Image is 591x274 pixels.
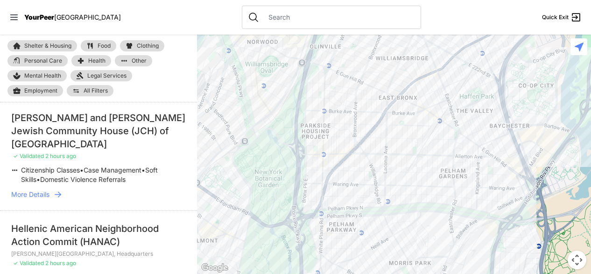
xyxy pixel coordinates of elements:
[40,175,126,183] span: Domestic Violence Referrals
[542,14,569,21] span: Quick Exit
[11,111,186,151] div: [PERSON_NAME] and [PERSON_NAME] Jewish Community House (JCH) of [GEOGRAPHIC_DATA]
[11,250,186,258] p: [PERSON_NAME][GEOGRAPHIC_DATA], Headquarters
[11,190,186,199] a: More Details
[84,166,141,174] span: Case Management
[568,251,586,269] button: Map camera controls
[45,260,76,267] span: 2 hours ago
[24,14,121,20] a: YourPeer[GEOGRAPHIC_DATA]
[24,58,62,64] span: Personal Care
[54,13,121,21] span: [GEOGRAPHIC_DATA]
[21,166,80,174] span: Citizenship Classes
[24,13,54,21] span: YourPeer
[11,190,49,199] span: More Details
[132,58,147,64] span: Other
[7,40,77,51] a: Shelter & Housing
[141,166,145,174] span: •
[98,43,111,49] span: Food
[263,13,415,22] input: Search
[45,152,76,159] span: 2 hours ago
[13,152,44,159] span: ✓ Validated
[137,43,159,49] span: Clothing
[67,85,113,96] a: All Filters
[81,40,116,51] a: Food
[199,262,230,274] a: Open this area in Google Maps (opens a new window)
[7,85,63,96] a: Employment
[24,43,71,49] span: Shelter & Housing
[13,260,44,267] span: ✓ Validated
[120,40,164,51] a: Clothing
[71,55,111,66] a: Health
[80,166,84,174] span: •
[87,72,127,79] span: Legal Services
[7,70,67,81] a: Mental Health
[7,55,68,66] a: Personal Care
[199,262,230,274] img: Google
[24,72,61,79] span: Mental Health
[70,70,132,81] a: Legal Services
[24,87,57,94] span: Employment
[11,222,186,248] div: Hellenic American Neighborhood Action Commit (HANAC)
[88,58,106,64] span: Health
[36,175,40,183] span: •
[84,88,108,94] span: All Filters
[115,55,152,66] a: Other
[542,12,582,23] a: Quick Exit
